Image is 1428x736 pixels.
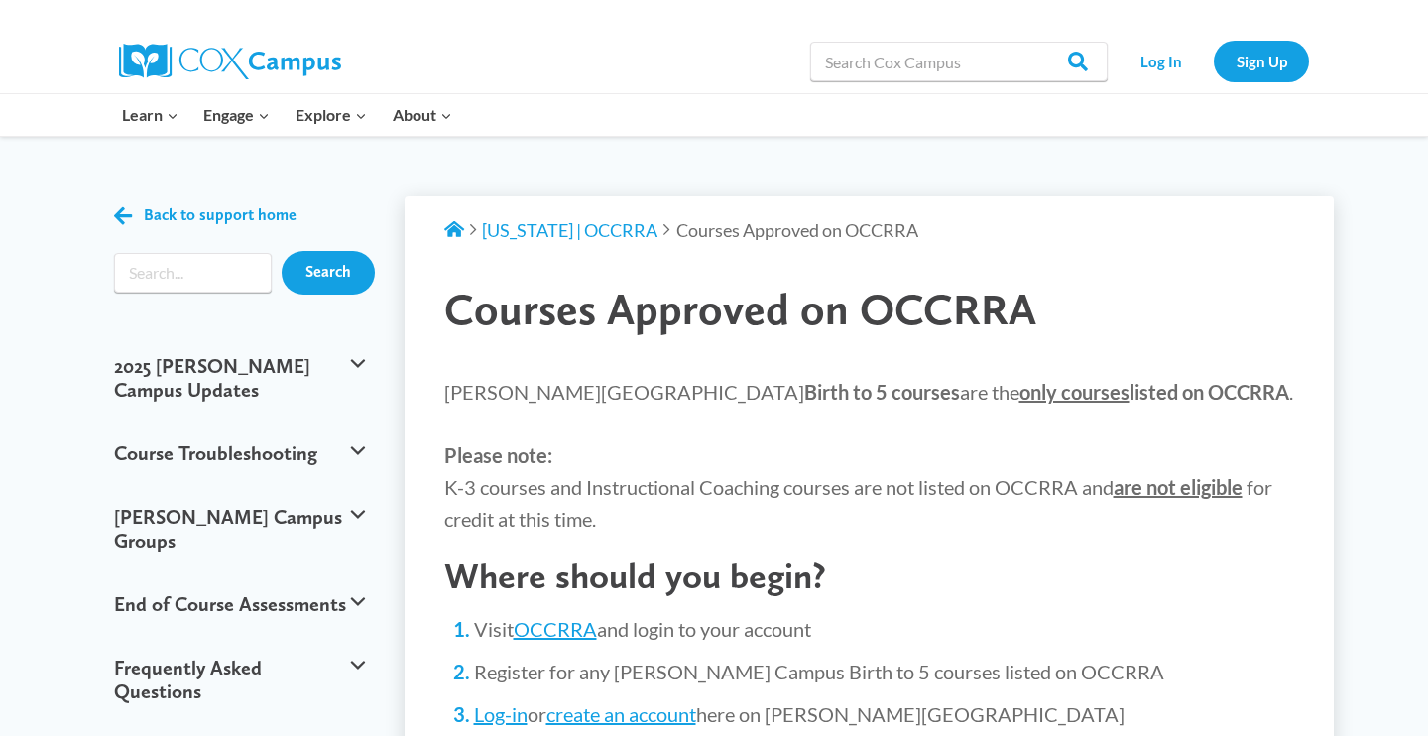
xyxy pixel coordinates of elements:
a: OCCRRA [514,617,597,641]
span: Explore [296,102,367,128]
input: Search [282,251,375,295]
strong: Birth to 5 courses [804,380,960,404]
a: Sign Up [1214,41,1309,81]
p: [PERSON_NAME][GEOGRAPHIC_DATA] are the . K-3 courses and Instructional Coaching courses are not l... [444,376,1295,535]
a: [US_STATE] | OCCRRA [482,219,657,241]
button: Course Troubleshooting [104,422,375,485]
button: Frequently Asked Questions [104,636,375,723]
img: Cox Campus [119,44,341,79]
input: Search input [114,253,272,293]
a: create an account [546,702,696,726]
button: 2025 [PERSON_NAME] Campus Updates [104,334,375,422]
span: About [393,102,452,128]
strong: Please note: [444,443,552,467]
span: Engage [203,102,270,128]
li: Register for any [PERSON_NAME] Campus Birth to 5 courses listed on OCCRRA [474,658,1295,685]
a: Log In [1118,41,1204,81]
span: Learn [122,102,178,128]
nav: Primary Navigation [109,94,464,136]
a: Support Home [444,219,464,241]
h2: Where should you begin? [444,554,1295,597]
span: Courses Approved on OCCRRA [444,283,1036,335]
li: or here on [PERSON_NAME][GEOGRAPHIC_DATA] [474,700,1295,728]
button: End of Course Assessments [104,572,375,636]
strong: listed on OCCRRA [1019,380,1289,404]
span: Back to support home [144,206,297,225]
button: [PERSON_NAME] Campus Groups [104,485,375,572]
nav: Secondary Navigation [1118,41,1309,81]
span: only courses [1019,380,1130,404]
span: Courses Approved on OCCRRA [676,219,918,241]
form: Search form [114,253,272,293]
a: Back to support home [114,201,297,230]
strong: are not eligible [1114,475,1243,499]
a: Log-in [474,702,528,726]
li: Visit and login to your account [474,615,1295,643]
input: Search Cox Campus [810,42,1108,81]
